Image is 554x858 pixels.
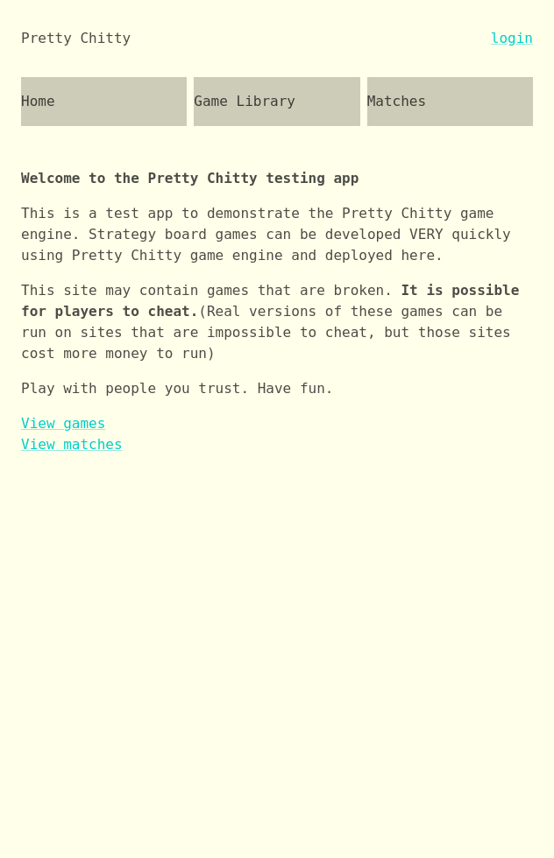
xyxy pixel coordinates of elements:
p: Play with people you trust. Have fun. [21,378,533,413]
a: Home [21,77,187,126]
p: This is a test app to demonstrate the Pretty Chitty game engine. Strategy board games can be deve... [21,203,533,280]
p: This site may contain games that are broken. (Real versions of these games can be run on sites th... [21,280,533,378]
p: Welcome to the Pretty Chitty testing app [21,140,533,203]
a: Game Library [194,77,359,126]
a: View matches [21,436,123,453]
a: Matches [367,77,533,126]
a: View games [21,415,105,432]
a: login [491,28,533,49]
div: Pretty Chitty [21,28,131,49]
